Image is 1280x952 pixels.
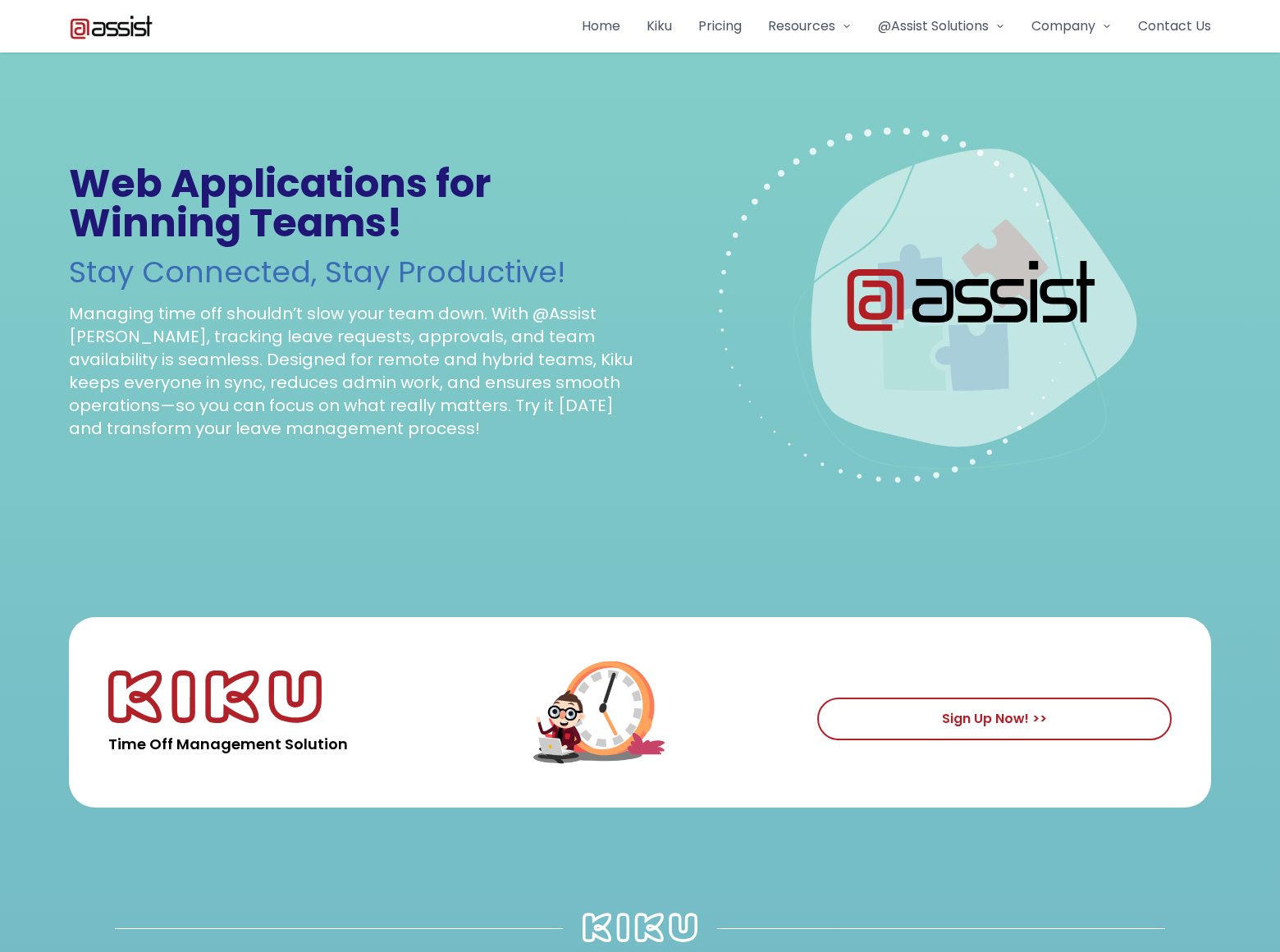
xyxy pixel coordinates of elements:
img: Section separator [583,913,697,942]
h1: Web Applications for Winning Teams! [69,164,633,243]
span: Company [1031,16,1095,36]
span: >> [1032,709,1047,728]
a: Pricing [698,16,742,36]
h2: Stay Connected, Stay Productive! [69,256,633,289]
img: Kiku Logo [108,670,322,724]
a: Home [582,16,620,36]
span: @Assist Solutions [878,16,989,36]
a: Kiku [647,16,672,36]
img: Kiku Clock [468,630,783,794]
span: Resources [768,16,835,36]
a: Contact Us [1138,16,1211,36]
a: Sign Up Now!>> [817,698,1172,740]
img: Atassist Logo [69,13,153,39]
p: Managing time off shouldn’t slow your team down. With @Assist [PERSON_NAME], tracking leave reque... [69,302,633,440]
img: Hero illustration [719,92,1139,512]
span: Time Off Management Solution [108,733,348,755]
